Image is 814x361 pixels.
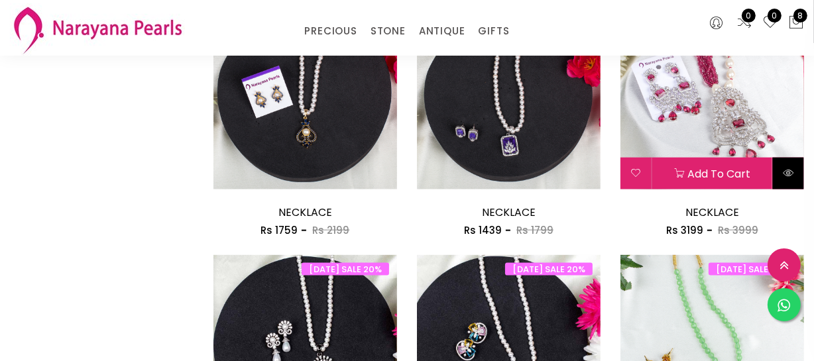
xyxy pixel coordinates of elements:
span: Rs 3199 [666,223,703,237]
a: NECKLACE [278,205,332,220]
span: Rs 2199 [312,223,349,237]
button: Quick View [773,158,804,189]
span: 0 [742,9,756,23]
a: 0 [736,15,752,32]
a: NECKLACE [482,205,536,220]
span: 0 [768,9,782,23]
span: Rs 3999 [718,223,758,237]
a: STONE [371,21,406,41]
span: Rs 1799 [516,223,553,237]
button: Add to wishlist [620,158,652,189]
span: [DATE] SALE 20% [302,263,389,276]
button: Add to cart [652,158,772,189]
a: NECKLACE [685,205,739,220]
span: [DATE] SALE 20% [709,263,796,276]
span: [DATE] SALE 20% [505,263,593,276]
span: 8 [793,9,807,23]
a: 0 [762,15,778,32]
button: 8 [788,15,804,32]
span: Rs 1439 [464,223,502,237]
a: GIFTS [478,21,509,41]
a: ANTIQUE [419,21,465,41]
a: PRECIOUS [304,21,357,41]
span: Rs 1759 [261,223,298,237]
